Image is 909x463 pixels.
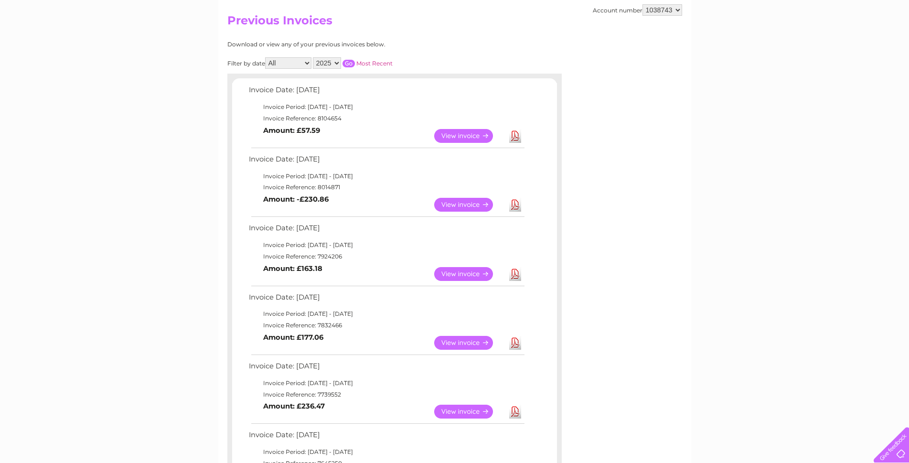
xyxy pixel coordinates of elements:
[509,267,521,281] a: Download
[434,129,504,143] a: View
[246,222,526,239] td: Invoice Date: [DATE]
[227,57,478,69] div: Filter by date
[246,113,526,124] td: Invoice Reference: 8104654
[826,41,840,48] a: Blog
[765,41,786,48] a: Energy
[246,84,526,101] td: Invoice Date: [DATE]
[509,336,521,350] a: Download
[246,239,526,251] td: Invoice Period: [DATE] - [DATE]
[246,389,526,400] td: Invoice Reference: 7739552
[509,405,521,419] a: Download
[246,291,526,309] td: Invoice Date: [DATE]
[729,5,795,17] a: 0333 014 3131
[246,251,526,262] td: Invoice Reference: 7924206
[246,446,526,458] td: Invoice Period: [DATE] - [DATE]
[263,126,320,135] b: Amount: £57.59
[434,267,504,281] a: View
[246,171,526,182] td: Invoice Period: [DATE] - [DATE]
[263,195,329,204] b: Amount: -£230.86
[263,264,322,273] b: Amount: £163.18
[246,308,526,320] td: Invoice Period: [DATE] - [DATE]
[227,14,682,32] h2: Previous Invoices
[356,60,393,67] a: Most Recent
[32,25,81,54] img: logo.png
[263,402,325,410] b: Amount: £236.47
[246,377,526,389] td: Invoice Period: [DATE] - [DATE]
[246,360,526,377] td: Invoice Date: [DATE]
[434,405,504,419] a: View
[845,41,869,48] a: Contact
[509,198,521,212] a: Download
[741,41,759,48] a: Water
[263,333,323,342] b: Amount: £177.06
[246,429,526,446] td: Invoice Date: [DATE]
[246,153,526,171] td: Invoice Date: [DATE]
[877,41,900,48] a: Log out
[246,182,526,193] td: Invoice Reference: 8014871
[227,41,478,48] div: Download or view any of your previous invoices below.
[434,336,504,350] a: View
[434,198,504,212] a: View
[229,5,681,46] div: Clear Business is a trading name of Verastar Limited (registered in [GEOGRAPHIC_DATA] No. 3667643...
[593,4,682,16] div: Account number
[509,129,521,143] a: Download
[791,41,820,48] a: Telecoms
[246,101,526,113] td: Invoice Period: [DATE] - [DATE]
[246,320,526,331] td: Invoice Reference: 7832466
